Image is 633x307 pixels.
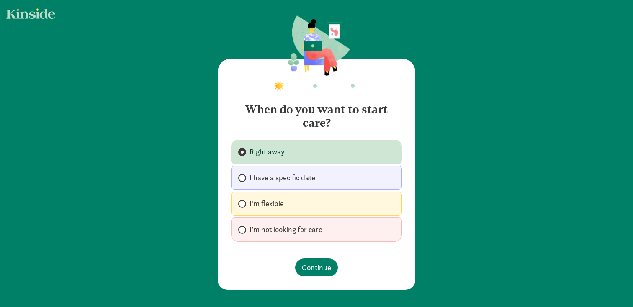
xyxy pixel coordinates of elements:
[250,225,322,235] span: I’m not looking for care
[231,96,402,130] h4: When do you want to start care?
[250,173,315,183] span: I have a specific date
[250,199,284,209] span: I'm flexible
[302,262,331,273] span: Continue
[250,147,285,157] span: Right away
[295,258,338,276] button: Continue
